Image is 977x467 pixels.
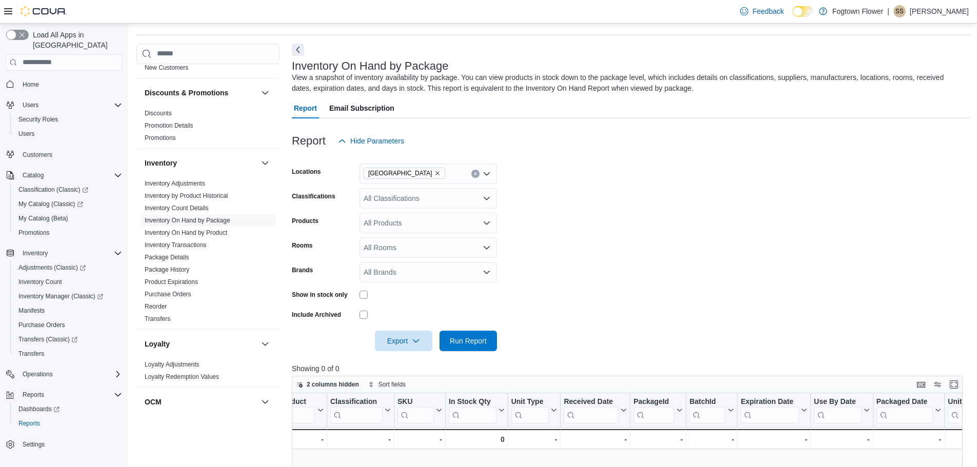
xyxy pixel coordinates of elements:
[292,241,313,250] label: Rooms
[741,433,807,445] div: -
[814,397,862,407] div: Use By Date
[14,128,122,140] span: Users
[294,98,317,118] span: Report
[145,121,193,130] span: Promotion Details
[434,170,441,176] button: Remove North York from selection in this group
[18,200,83,208] span: My Catalog (Classic)
[145,241,207,249] a: Inventory Transactions
[136,177,280,329] div: Inventory
[14,184,122,196] span: Classification (Classic)
[14,113,122,126] span: Security Roles
[14,348,122,360] span: Transfers
[145,134,176,141] a: Promotions
[145,278,198,286] a: Product Expirations
[18,263,86,272] span: Adjustments (Classic)
[471,170,480,178] button: Clear input
[259,396,271,408] button: OCM
[397,397,442,423] button: SKU
[18,99,43,111] button: Users
[449,397,505,423] button: In Stock Qty
[449,397,496,423] div: In Stock Qty
[14,304,122,317] span: Manifests
[18,389,48,401] button: Reports
[10,275,126,289] button: Inventory Count
[18,389,122,401] span: Reports
[330,397,391,423] button: Classification
[14,261,122,274] span: Adjustments (Classic)
[23,370,53,378] span: Operations
[145,266,189,273] a: Package History
[292,311,341,319] label: Include Archived
[449,433,505,445] div: 0
[145,339,257,349] button: Loyalty
[292,72,965,94] div: View a snapshot of inventory availability by package. You can view products in stock down to the ...
[449,397,496,407] div: In Stock Qty
[23,440,45,449] span: Settings
[14,128,38,140] a: Users
[145,110,172,117] a: Discounts
[10,127,126,141] button: Users
[14,184,92,196] a: Classification (Classic)
[14,333,122,346] span: Transfers (Classic)
[887,5,889,17] p: |
[14,261,90,274] a: Adjustments (Classic)
[145,88,228,98] h3: Discounts & Promotions
[145,158,177,168] h3: Inventory
[23,80,39,89] span: Home
[364,378,410,391] button: Sort fields
[564,397,619,423] div: Received Date
[752,6,784,16] span: Feedback
[14,198,87,210] a: My Catalog (Classic)
[2,168,126,182] button: Catalog
[292,291,348,299] label: Show in stock only
[329,98,394,118] span: Email Subscription
[145,291,191,298] a: Purchase Orders
[18,169,48,181] button: Catalog
[14,227,122,239] span: Promotions
[364,168,445,179] span: North York
[330,433,391,445] div: -
[564,433,627,445] div: -
[893,5,906,17] div: Sina Sabetghadam
[14,403,122,415] span: Dashboards
[440,331,497,351] button: Run Report
[18,99,122,111] span: Users
[483,268,491,276] button: Open list of options
[741,397,807,423] button: Expiration Date
[14,319,122,331] span: Purchase Orders
[10,332,126,347] a: Transfers (Classic)
[397,397,434,407] div: SKU
[14,290,107,302] a: Inventory Manager (Classic)
[145,64,188,72] span: New Customers
[145,278,198,286] span: Product Expirations
[18,438,49,451] a: Settings
[292,363,970,374] p: Showing 0 of 0
[633,397,674,423] div: Package URL
[14,417,122,430] span: Reports
[18,350,44,358] span: Transfers
[10,260,126,275] a: Adjustments (Classic)
[145,216,230,225] span: Inventory On Hand by Package
[876,397,933,423] div: Packaged Date
[145,266,189,274] span: Package History
[18,214,68,222] span: My Catalog (Beta)
[876,397,942,423] button: Packaged Date
[14,290,122,302] span: Inventory Manager (Classic)
[18,278,62,286] span: Inventory Count
[279,433,324,445] div: -
[145,217,230,224] a: Inventory On Hand by Package
[307,380,359,389] span: 2 columns hidden
[633,397,674,407] div: PackageId
[948,378,960,391] button: Enter fullscreen
[279,397,315,423] div: Product
[14,319,69,331] a: Purchase Orders
[145,373,219,381] span: Loyalty Redemption Values
[136,107,280,148] div: Discounts & Promotions
[689,397,726,407] div: BatchId
[259,338,271,350] button: Loyalty
[10,318,126,332] button: Purchase Orders
[18,247,122,259] span: Inventory
[18,368,57,380] button: Operations
[910,5,969,17] p: [PERSON_NAME]
[330,397,383,423] div: Classification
